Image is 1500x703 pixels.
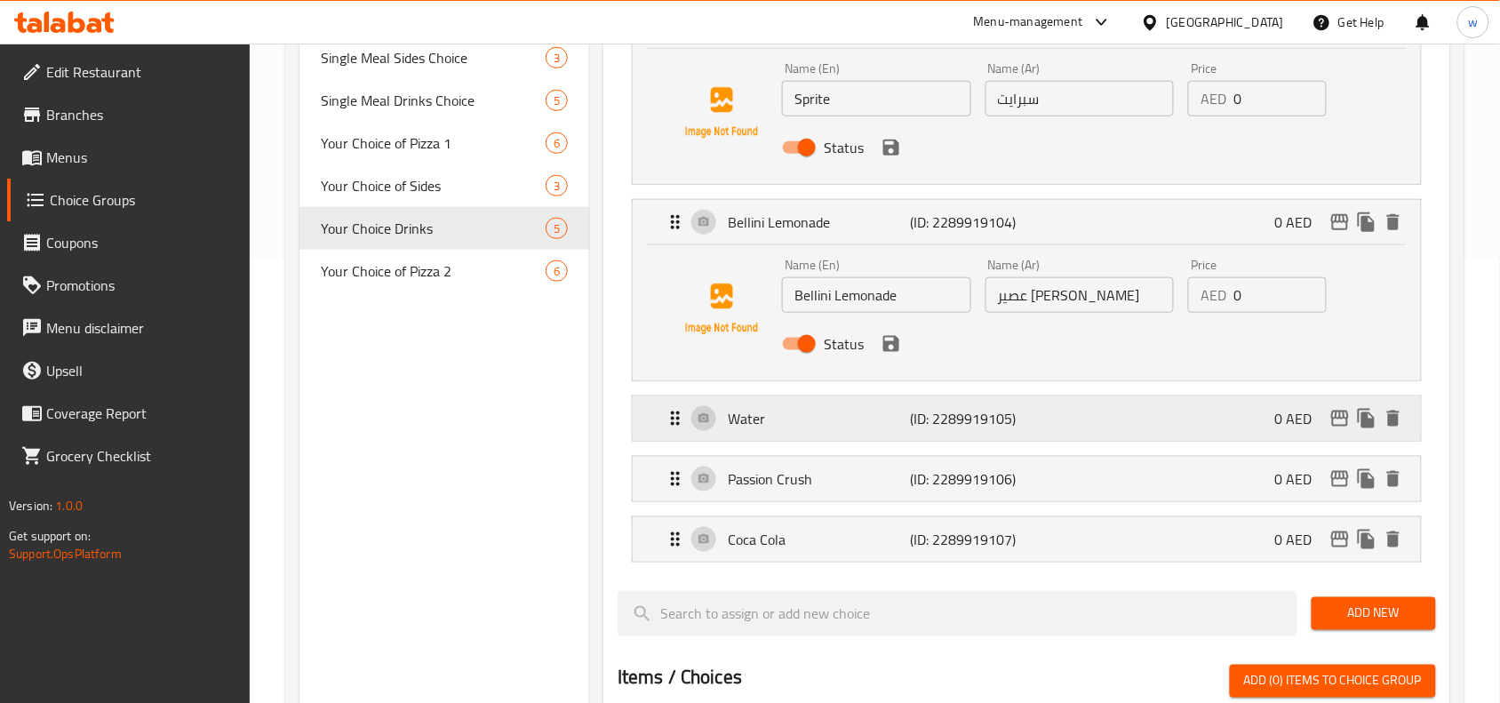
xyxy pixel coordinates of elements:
span: Your Choice of Pizza 2 [321,260,546,282]
div: Choices [546,260,568,282]
p: (ID: 2289919105) [910,408,1032,429]
div: Choices [546,218,568,239]
a: Choice Groups [7,179,251,221]
button: edit [1327,526,1353,553]
li: Expand [618,509,1436,570]
span: 1.0.0 [55,494,83,517]
div: Menu-management [974,12,1083,33]
div: Expand [633,517,1421,562]
div: Choices [546,47,568,68]
div: Expand [633,200,1421,244]
div: [GEOGRAPHIC_DATA] [1167,12,1284,32]
button: save [878,134,905,161]
input: Enter name Ar [985,277,1175,313]
span: Menu disclaimer [46,317,236,339]
div: Choices [546,90,568,111]
a: Coupons [7,221,251,264]
div: Your Choice of Sides3 [299,164,589,207]
div: Choices [546,132,568,154]
span: Status [824,333,864,355]
button: delete [1380,466,1407,492]
span: 6 [547,263,567,280]
input: Please enter price [1233,81,1326,116]
button: duplicate [1353,405,1380,432]
h2: Items / Choices [618,665,742,691]
span: Menus [46,147,236,168]
button: save [878,331,905,357]
a: Branches [7,93,251,136]
button: delete [1380,209,1407,236]
span: Version: [9,494,52,517]
button: Add New [1312,597,1436,630]
span: Add New [1326,603,1422,625]
input: Enter name Ar [985,81,1175,116]
span: Branches [46,104,236,125]
p: (ID: 2289919107) [910,529,1032,550]
div: Your Choice Drinks5 [299,207,589,250]
p: AED [1201,88,1226,109]
span: Single Meal Drinks Choice [321,90,546,111]
p: Bellini Lemonade [728,212,910,233]
p: Coca Cola [728,529,910,550]
span: Get support on: [9,524,91,547]
div: Your Choice of Pizza 16 [299,122,589,164]
div: Choices [546,175,568,196]
span: Promotions [46,275,236,296]
button: edit [1327,405,1353,432]
span: Edit Restaurant [46,61,236,83]
span: 5 [547,92,567,109]
span: Coupons [46,232,236,253]
p: (ID: 2289919106) [910,468,1032,490]
p: 0 AED [1275,468,1327,490]
a: Menus [7,136,251,179]
span: Upsell [46,360,236,381]
p: 0 AED [1275,408,1327,429]
div: Single Meal Sides Choice3 [299,36,589,79]
a: Promotions [7,264,251,307]
div: Single Meal Drinks Choice5 [299,79,589,122]
button: edit [1327,466,1353,492]
a: Menu disclaimer [7,307,251,349]
span: Your Choice Drinks [321,218,546,239]
span: Add (0) items to choice group [1244,670,1422,692]
a: Grocery Checklist [7,435,251,477]
div: Your Choice of Pizza 26 [299,250,589,292]
button: delete [1380,405,1407,432]
div: Expand [633,396,1421,441]
span: Grocery Checklist [46,445,236,467]
button: duplicate [1353,526,1380,553]
input: Enter name En [782,81,971,116]
span: 6 [547,135,567,152]
span: Your Choice of Pizza 1 [321,132,546,154]
span: Your Choice of Sides [321,175,546,196]
li: ExpandBellini LemonadeName (En)Name (Ar)PriceAEDStatussave [618,192,1436,388]
input: Enter name En [782,277,971,313]
span: Status [824,137,864,158]
button: duplicate [1353,466,1380,492]
div: Expand [633,457,1421,501]
p: AED [1201,284,1226,306]
span: Choice Groups [50,189,236,211]
span: w [1468,12,1478,32]
p: 0 AED [1275,212,1327,233]
a: Support.OpsPlatform [9,542,122,565]
li: Expand [618,388,1436,449]
p: (ID: 2289919104) [910,212,1032,233]
a: Coverage Report [7,392,251,435]
input: Please enter price [1233,277,1326,313]
button: delete [1380,526,1407,553]
p: Water [728,408,910,429]
span: Coverage Report [46,403,236,424]
img: Sprite [665,56,778,170]
span: 5 [547,220,567,237]
p: 0 AED [1275,529,1327,550]
button: Add (0) items to choice group [1230,665,1436,698]
a: Upsell [7,349,251,392]
span: 3 [547,50,567,67]
input: search [618,591,1297,636]
button: edit [1327,209,1353,236]
p: Passion Crush [728,468,910,490]
img: Bellini Lemonade [665,252,778,366]
span: 3 [547,178,567,195]
a: Edit Restaurant [7,51,251,93]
